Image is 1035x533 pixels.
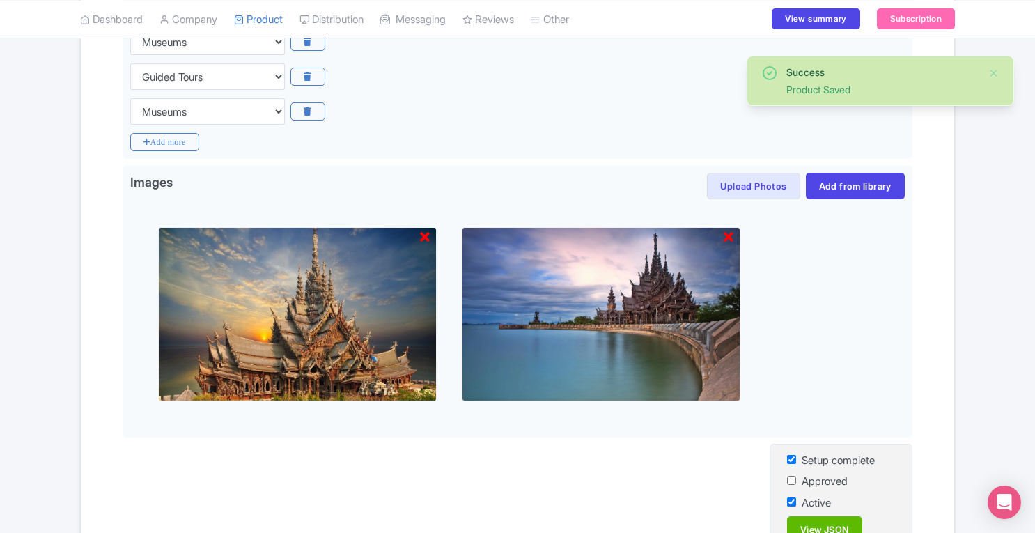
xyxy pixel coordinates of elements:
a: Add from library [806,173,905,199]
div: Product Saved [786,82,977,97]
div: Open Intercom Messenger [988,486,1021,519]
img: xadxriq5lxmdeeamublg.webp [462,227,740,401]
div: Success [786,65,977,79]
a: Subscription [877,8,955,29]
label: Setup complete [802,453,875,469]
a: View summary [772,8,859,29]
label: Approved [802,474,848,490]
button: Close [988,65,999,82]
span: Images [130,173,173,195]
img: kddqepqyykucjgvsbsey.webp [158,227,437,401]
i: Add more [130,133,199,151]
label: Active [802,495,831,511]
button: Upload Photos [707,173,800,199]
